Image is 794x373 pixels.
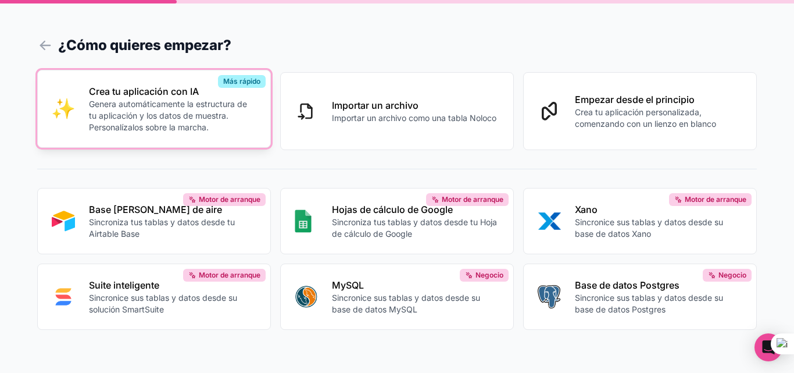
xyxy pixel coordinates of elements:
[332,279,364,291] font: MySQL
[575,204,598,215] font: Xano
[89,204,222,215] font: Base [PERSON_NAME] de aire
[442,195,503,204] font: Motor de arranque
[89,293,237,314] font: Sincronice sus tablas y datos desde su solución SmartSuite
[52,97,75,120] img: INTERNO_CON_IA
[685,195,746,204] font: Motor de arranque
[575,293,723,314] font: Sincronice sus tablas y datos desde su base de datos Postgres
[575,217,723,239] font: Sincronice sus tablas y datos desde su base de datos Xano
[37,188,271,254] button: MESA DE AIREBase [PERSON_NAME] de aireSincroniza tus tablas y datos desde tu Airtable BaseMotor d...
[223,77,260,86] font: Más rápido
[475,271,503,279] font: Negocio
[280,72,514,150] button: Importar un archivoImportar un archivo como una tabla Noloco
[52,209,75,233] img: MESA DE AIRE
[523,72,757,150] button: Empezar desde el principioCrea tu aplicación personalizada, comenzando con un lienzo en blanco
[89,279,159,291] font: Suite inteligente
[199,271,260,279] font: Motor de arranque
[332,293,480,314] font: Sincronice sus tablas y datos desde su base de datos MySQL
[295,285,318,308] img: MySQL
[575,107,716,129] font: Crea tu aplicación personalizada, comenzando con un lienzo en blanco
[89,86,199,97] font: Crea tu aplicación con IA
[538,285,560,308] img: POSTGRES
[280,188,514,254] button: HOJAS DE CÁLCULO DE GOOGLEHojas de cálculo de GoogleSincroniza tus tablas y datos desde tu Hoja d...
[280,264,514,330] button: MySQLMySQLSincronice sus tablas y datos desde su base de datos MySQLNegocio
[523,264,757,330] button: POSTGRESBase de datos PostgresSincronice sus tablas y datos desde su base de datos PostgresNegocio
[575,94,695,105] font: Empezar desde el principio
[523,188,757,254] button: XANOXanoSincronice sus tablas y datos desde su base de datos XanoMotor de arranque
[37,70,271,148] button: INTERNO_CON_IACrea tu aplicación con IAGenera automáticamente la estructura de tu aplicación y lo...
[199,195,260,204] font: Motor de arranque
[332,100,419,111] font: Importar un archivo
[52,285,75,308] img: SMART_SUITE
[332,113,496,123] font: Importar un archivo como una tabla Noloco
[718,271,746,279] font: Negocio
[58,37,231,54] font: ¿Cómo quieres empezar?
[295,209,312,233] img: HOJAS DE CÁLCULO DE GOOGLE
[332,204,453,215] font: Hojas de cálculo de Google
[89,217,235,239] font: Sincroniza tus tablas y datos desde tu Airtable Base
[89,99,247,132] font: Genera automáticamente la estructura de tu aplicación y los datos de muestra. Personalízalos sobr...
[538,209,561,233] img: XANO
[37,264,271,330] button: SMART_SUITESuite inteligenteSincronice sus tablas y datos desde su solución SmartSuiteMotor de ar...
[575,279,679,291] font: Base de datos Postgres
[332,217,497,239] font: Sincroniza tus tablas y datos desde tu Hoja de cálculo de Google
[754,333,782,361] div: Abrir Intercom Messenger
